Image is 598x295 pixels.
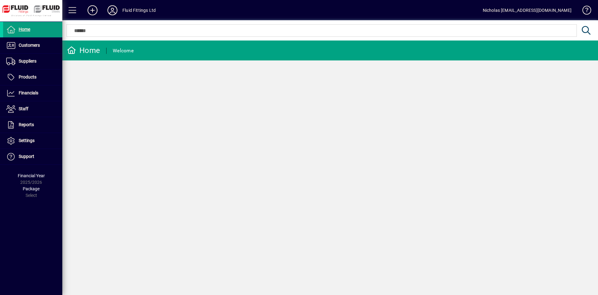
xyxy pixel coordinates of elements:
div: Home [67,45,100,55]
span: Reports [19,122,34,127]
div: Fluid Fittings Ltd [122,5,156,15]
a: Knowledge Base [578,1,590,21]
span: Financials [19,90,38,95]
div: Welcome [113,46,134,56]
a: Products [3,69,62,85]
span: Suppliers [19,59,36,64]
a: Financials [3,85,62,101]
a: Customers [3,38,62,53]
span: Home [19,27,30,32]
a: Support [3,149,62,164]
a: Suppliers [3,54,62,69]
span: Package [23,186,40,191]
span: Products [19,74,36,79]
a: Reports [3,117,62,133]
span: Customers [19,43,40,48]
span: Support [19,154,34,159]
button: Add [83,5,102,16]
span: Settings [19,138,35,143]
a: Staff [3,101,62,117]
a: Settings [3,133,62,149]
span: Staff [19,106,28,111]
button: Profile [102,5,122,16]
div: Nicholas [EMAIL_ADDRESS][DOMAIN_NAME] [483,5,572,15]
span: Financial Year [18,173,45,178]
